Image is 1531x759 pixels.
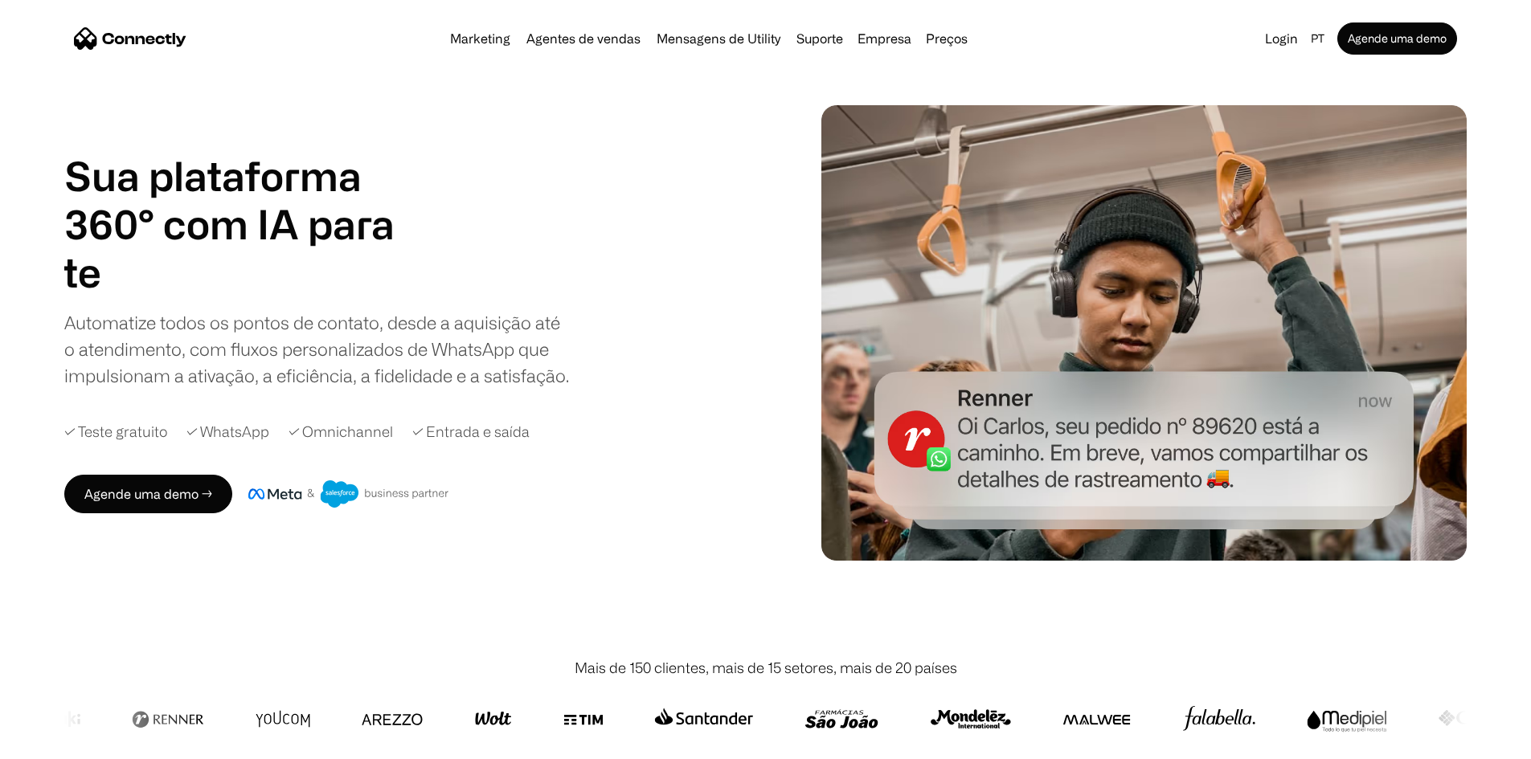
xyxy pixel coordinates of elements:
div: pt [1311,27,1324,50]
a: Agende uma demo [1337,22,1457,55]
div: carousel [64,248,434,296]
div: Empresa [853,27,916,50]
a: Marketing [444,32,517,45]
div: ✓ Omnichannel [289,421,393,443]
a: Suporte [790,32,849,45]
h1: Sua plataforma 360° com IA para [64,152,434,248]
div: ✓ WhatsApp [186,421,269,443]
div: ✓ Entrada e saída [412,421,530,443]
div: ✓ Teste gratuito [64,421,167,443]
a: Preços [919,32,974,45]
a: Agende uma demo → [64,475,232,513]
div: Empresa [858,27,911,50]
a: Login [1259,27,1304,50]
ul: Language list [32,731,96,753]
div: Mais de 150 clientes, mais de 15 setores, mais de 20 países [575,657,957,679]
div: pt [1304,27,1334,50]
a: Agentes de vendas [520,32,647,45]
img: Meta e crachá de parceiro de negócios do Salesforce. [248,480,449,508]
a: Mensagens de Utility [650,32,787,45]
div: Automatize todos os pontos de contato, desde a aquisição até o atendimento, com fluxos personaliz... [64,309,571,389]
aside: Language selected: Português (Brasil) [16,729,96,753]
a: home [74,27,186,51]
